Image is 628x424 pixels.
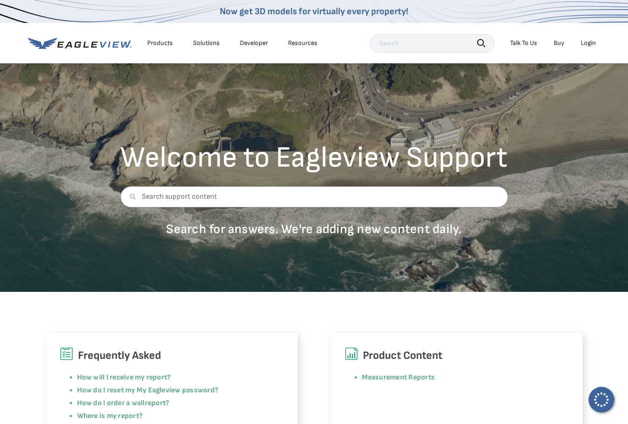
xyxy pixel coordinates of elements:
input: Search support content [120,186,508,207]
div: Talk To Us [510,39,537,47]
a: How do I reset my My Eagleview password? [77,386,219,395]
a: How will I receive my report? [77,373,171,382]
div: Products [147,39,173,47]
a: Developer [240,39,268,47]
a: Now get 3D models for virtually every property! [220,6,408,17]
input: Search [370,34,495,52]
a: report [145,399,166,407]
a: Where is my report? [77,412,143,420]
h6: Product Content [345,347,569,364]
h2: Welcome to Eagleview Support [120,143,508,173]
p: Search for answers. We're adding new content daily. [120,221,508,237]
h6: Frequently Asked [60,347,284,364]
a: How do I order a wall [77,399,145,407]
a: Buy [554,39,564,47]
div: Login [581,39,596,47]
a: Measurement Reports [362,373,435,382]
a: ? [166,399,169,407]
div: Resources [288,39,317,47]
div: Solutions [193,39,220,47]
